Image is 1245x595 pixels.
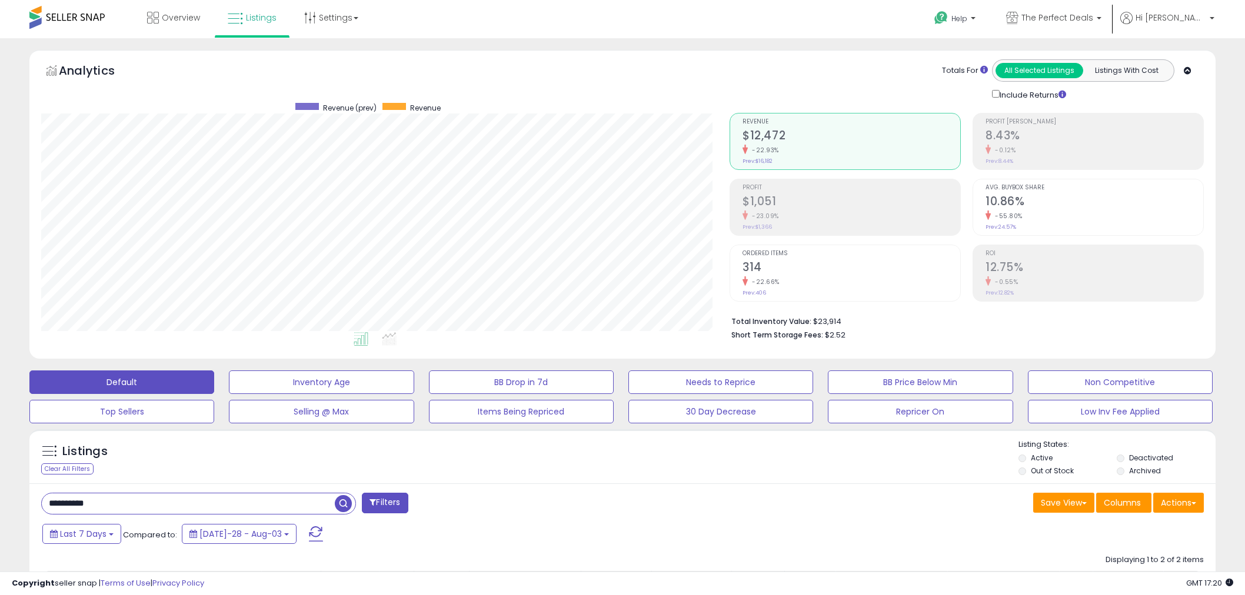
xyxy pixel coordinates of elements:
[1186,577,1233,589] span: 2025-08-12 17:20 GMT
[986,250,1203,257] span: ROI
[743,129,960,145] h2: $12,472
[1031,466,1074,476] label: Out of Stock
[101,577,151,589] a: Terms of Use
[1106,554,1204,566] div: Displaying 1 to 2 of 2 items
[1136,12,1206,24] span: Hi [PERSON_NAME]
[986,289,1014,296] small: Prev: 12.82%
[1028,370,1213,394] button: Non Competitive
[628,370,813,394] button: Needs to Reprice
[229,400,414,423] button: Selling @ Max
[429,400,614,423] button: Items Being Repriced
[42,524,121,544] button: Last 7 Days
[162,12,200,24] span: Overview
[991,212,1023,220] small: -55.80%
[925,2,987,38] a: Help
[1033,493,1094,513] button: Save View
[743,185,960,191] span: Profit
[1129,466,1161,476] label: Archived
[62,443,108,460] h5: Listings
[942,65,988,76] div: Totals For
[1129,453,1173,463] label: Deactivated
[12,577,55,589] strong: Copyright
[748,278,780,286] small: -22.66%
[986,260,1203,276] h2: 12.75%
[743,260,960,276] h2: 314
[29,370,214,394] button: Default
[748,146,779,155] small: -22.93%
[986,195,1203,210] h2: 10.86%
[986,129,1203,145] h2: 8.43%
[731,313,1195,327] li: $23,914
[825,329,845,340] span: $2.52
[323,103,377,113] span: Revenue (prev)
[12,578,204,589] div: seller snap | |
[991,278,1018,286] small: -0.55%
[1028,400,1213,423] button: Low Inv Fee Applied
[1031,453,1053,463] label: Active
[29,400,214,423] button: Top Sellers
[59,62,138,82] h5: Analytics
[362,493,408,513] button: Filters
[983,88,1080,101] div: Include Returns
[1021,12,1093,24] span: The Perfect Deals
[123,529,177,540] span: Compared to:
[1153,493,1204,513] button: Actions
[743,119,960,125] span: Revenue
[1120,12,1214,38] a: Hi [PERSON_NAME]
[182,524,297,544] button: [DATE]-28 - Aug-03
[743,195,960,210] h2: $1,051
[41,463,94,474] div: Clear All Filters
[828,370,1013,394] button: BB Price Below Min
[828,400,1013,423] button: Repricer On
[748,212,779,220] small: -23.09%
[986,119,1203,125] span: Profit [PERSON_NAME]
[743,158,773,165] small: Prev: $16,182
[743,250,960,257] span: Ordered Items
[986,185,1203,191] span: Avg. Buybox Share
[1096,493,1151,513] button: Columns
[1104,497,1141,509] span: Columns
[996,63,1083,78] button: All Selected Listings
[246,12,277,24] span: Listings
[986,223,1016,230] small: Prev: 24.57%
[731,316,811,326] b: Total Inventory Value:
[743,289,766,296] small: Prev: 406
[410,103,441,113] span: Revenue
[951,14,967,24] span: Help
[1083,63,1170,78] button: Listings With Cost
[986,158,1013,165] small: Prev: 8.44%
[628,400,813,423] button: 30 Day Decrease
[60,528,106,540] span: Last 7 Days
[152,577,204,589] a: Privacy Policy
[1018,439,1216,450] p: Listing States:
[934,11,948,25] i: Get Help
[743,223,772,230] small: Prev: $1,366
[731,330,823,340] b: Short Term Storage Fees:
[199,528,282,540] span: [DATE]-28 - Aug-03
[991,146,1016,155] small: -0.12%
[429,370,614,394] button: BB Drop in 7d
[229,370,414,394] button: Inventory Age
